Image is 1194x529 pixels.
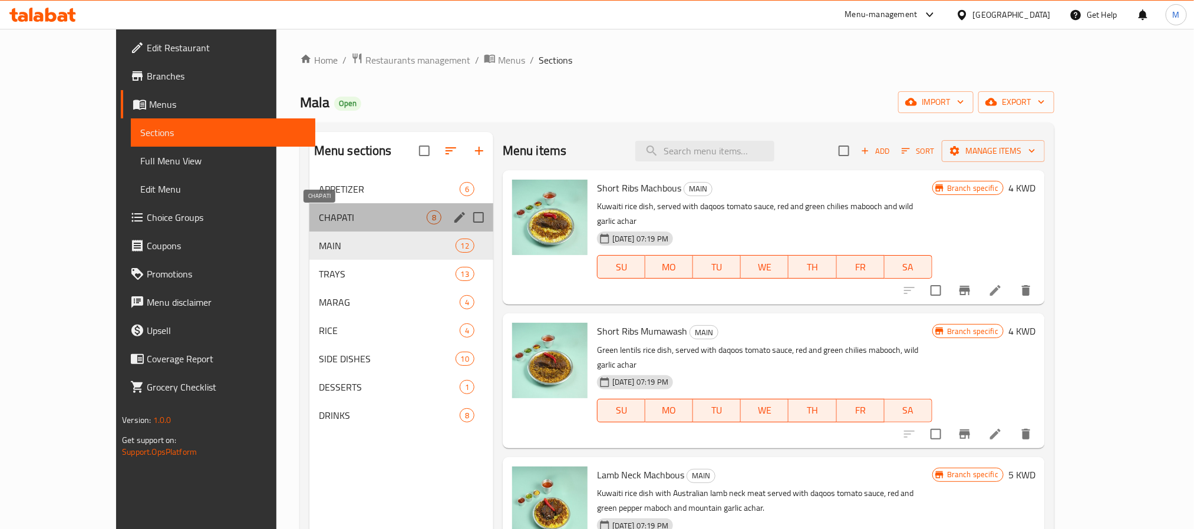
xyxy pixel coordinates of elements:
[121,90,315,118] a: Menus
[902,144,934,158] span: Sort
[437,137,465,165] span: Sort sections
[597,466,684,484] span: Lamb Neck Machbous
[460,382,474,393] span: 1
[988,427,1002,441] a: Edit menu item
[885,399,932,422] button: SA
[122,432,176,448] span: Get support on:
[894,142,942,160] span: Sort items
[300,53,338,67] a: Home
[650,402,688,419] span: MO
[319,380,460,394] div: DESSERTS
[859,144,891,158] span: Add
[122,412,151,428] span: Version:
[978,91,1054,113] button: export
[140,182,306,196] span: Edit Menu
[451,209,469,226] button: edit
[427,210,441,224] div: items
[121,232,315,260] a: Coupons
[597,486,932,515] p: Kuwaiti rice dish with Australian lamb neck meat served with daqoos tomato sauce, red and green p...
[908,95,964,110] span: import
[465,137,493,165] button: Add section
[988,95,1045,110] span: export
[597,179,681,197] span: Short Ribs Machbous
[539,53,572,67] span: Sections
[309,232,493,260] div: MAIN12
[309,288,493,316] div: MARAG4
[334,97,361,111] div: Open
[460,380,474,394] div: items
[512,180,588,255] img: Short Ribs Machbous
[412,138,437,163] span: Select all sections
[923,278,948,303] span: Select to update
[1008,180,1035,196] h6: 4 KWD
[309,175,493,203] div: APPETIZER6
[121,345,315,373] a: Coverage Report
[121,316,315,345] a: Upsell
[351,52,470,68] a: Restaurants management
[121,203,315,232] a: Choice Groups
[923,422,948,447] span: Select to update
[147,41,306,55] span: Edit Restaurant
[597,255,645,279] button: SU
[988,283,1002,297] a: Edit menu item
[856,142,894,160] span: Add item
[319,323,460,338] span: RICE
[131,147,315,175] a: Full Menu View
[898,91,974,113] button: import
[741,255,789,279] button: WE
[342,53,347,67] li: /
[793,402,832,419] span: TH
[460,323,474,338] div: items
[889,259,928,276] span: SA
[460,410,474,421] span: 8
[690,326,718,339] span: MAIN
[942,183,1003,194] span: Branch specific
[334,98,361,108] span: Open
[309,203,493,232] div: CHAPATI8edit
[635,141,774,161] input: search
[530,53,534,67] li: /
[484,52,525,68] a: Menus
[427,212,441,223] span: 8
[1012,276,1040,305] button: delete
[365,53,470,67] span: Restaurants management
[645,399,693,422] button: MO
[608,376,673,388] span: [DATE] 07:19 PM
[460,182,474,196] div: items
[746,402,784,419] span: WE
[698,259,736,276] span: TU
[690,325,718,339] div: MAIN
[899,142,937,160] button: Sort
[687,469,715,482] span: MAIN
[693,255,741,279] button: TU
[319,352,456,366] span: SIDE DISHES
[597,199,932,229] p: Kuwaiti rice dish, served with daqoos tomato sauce, red and green chilies mabooch and wild garlic...
[837,399,885,422] button: FR
[319,295,460,309] span: MARAG
[131,118,315,147] a: Sections
[319,408,460,422] div: DRINKS
[741,399,789,422] button: WE
[460,325,474,336] span: 4
[845,8,918,22] div: Menu-management
[460,295,474,309] div: items
[319,267,456,281] span: TRAYS
[147,239,306,253] span: Coupons
[121,260,315,288] a: Promotions
[121,288,315,316] a: Menu disclaimer
[319,182,460,196] span: APPETIZER
[121,373,315,401] a: Grocery Checklist
[300,89,329,115] span: Mala
[475,53,479,67] li: /
[1173,8,1180,21] span: M
[147,352,306,366] span: Coverage Report
[149,97,306,111] span: Menus
[503,142,567,160] h2: Menu items
[314,142,392,160] h2: Menu sections
[885,255,932,279] button: SA
[842,402,880,419] span: FR
[147,267,306,281] span: Promotions
[122,444,197,459] a: Support.OpsPlatform
[309,401,493,429] div: DRINKS8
